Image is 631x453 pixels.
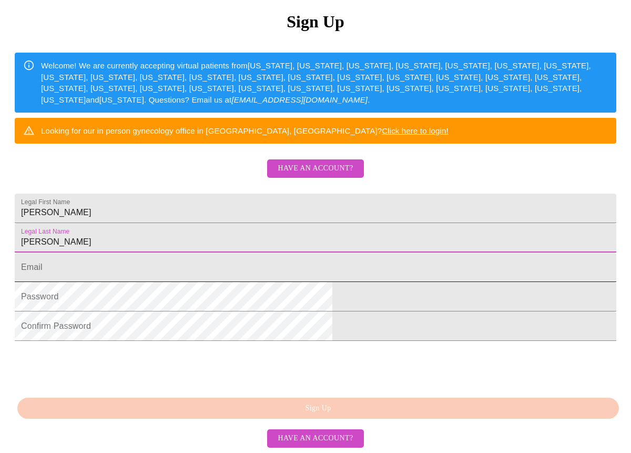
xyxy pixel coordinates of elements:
span: Have an account? [278,162,353,175]
div: Welcome! We are currently accepting virtual patients from [US_STATE], [US_STATE], [US_STATE], [US... [41,56,608,109]
a: Have an account? [264,433,366,442]
button: Have an account? [267,159,363,178]
iframe: reCAPTCHA [15,346,175,387]
div: Looking for our in person gynecology office in [GEOGRAPHIC_DATA], [GEOGRAPHIC_DATA]? [41,121,449,140]
a: Click here to login! [382,126,449,135]
span: Have an account? [278,432,353,445]
button: Have an account? [267,429,363,448]
h3: Sign Up [15,12,616,32]
a: Have an account? [264,171,366,180]
em: [EMAIL_ADDRESS][DOMAIN_NAME] [231,95,368,104]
